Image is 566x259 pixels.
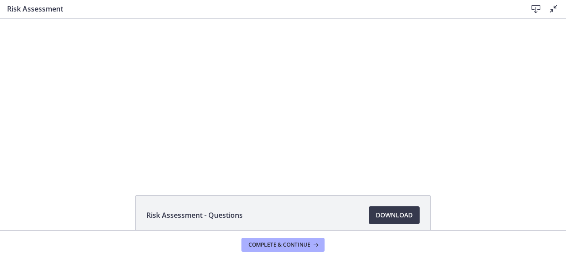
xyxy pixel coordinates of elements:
[376,210,413,220] span: Download
[369,206,420,224] a: Download
[249,241,310,248] span: Complete & continue
[146,210,243,220] span: Risk Assessment - Questions
[241,238,325,252] button: Complete & continue
[7,4,513,14] h3: Risk Assessment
